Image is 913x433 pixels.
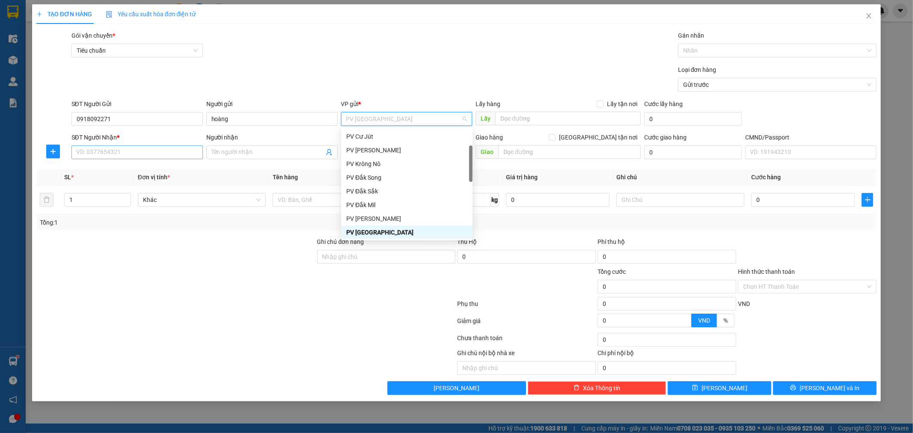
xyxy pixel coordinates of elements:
button: [PERSON_NAME] [387,381,526,395]
span: Lấy hàng [476,101,500,107]
strong: BIÊN NHẬN GỬI HÀNG HOÁ [30,51,99,58]
span: Gửi trước [683,78,871,91]
div: Chi phí nội bộ [598,348,736,361]
button: Close [857,4,881,28]
span: plus [47,148,59,155]
label: Cước giao hàng [644,134,687,141]
div: CMND/Passport [745,133,877,142]
span: user-add [326,149,333,156]
span: Lấy [476,112,495,125]
div: Ghi chú nội bộ nhà xe [457,348,596,361]
input: Dọc đường [495,112,641,125]
button: delete [40,193,54,207]
span: Giao hàng [476,134,503,141]
span: % [723,317,728,324]
div: PV Đắk Song [341,171,473,184]
span: printer [790,385,796,391]
div: PV Gia Nghĩa [341,212,473,225]
div: Tổng: 1 [40,218,352,227]
span: 11:10:33 [DATE] [81,39,121,45]
span: TB09250271 [86,32,121,39]
span: VND [698,317,710,324]
button: printer[PERSON_NAME] và In [773,381,877,395]
div: PV Tân Bình [341,225,473,239]
label: Cước lấy hàng [644,101,683,107]
span: Giá trị hàng [506,174,538,181]
span: kg [491,193,499,207]
span: Đơn vị tính [138,174,170,181]
span: Cước hàng [751,174,781,181]
div: PV [GEOGRAPHIC_DATA] [346,228,467,237]
div: PV Đắk Sắk [346,187,467,196]
span: PV Tân Bình [346,113,467,125]
div: PV Đắk Mil [341,198,473,212]
div: Phụ thu [457,299,597,314]
div: Giảm giá [457,316,597,331]
span: save [692,385,698,391]
span: SL [64,174,71,181]
div: PV Nam Đong [341,143,473,157]
img: icon [106,11,113,18]
span: Yêu cầu xuất hóa đơn điện tử [106,11,196,18]
button: deleteXóa Thông tin [528,381,666,395]
span: [PERSON_NAME] [702,383,747,393]
span: TẠO ĐƠN HÀNG [36,11,92,18]
div: PV Cư Jút [341,130,473,143]
span: plus [862,196,873,203]
input: VD: Bàn, Ghế [273,193,401,207]
label: Loại đơn hàng [678,66,717,73]
input: Nhập ghi chú [457,361,596,375]
div: Phí thu hộ [598,237,736,250]
span: [PERSON_NAME] [434,383,479,393]
strong: CÔNG TY TNHH [GEOGRAPHIC_DATA] 214 QL13 - P.26 - Q.BÌNH THẠNH - TP HCM 1900888606 [22,14,69,46]
span: VND [738,300,750,307]
span: Nơi gửi: [9,59,18,72]
div: PV Cư Jút [346,132,467,141]
input: Ghi chú đơn hàng [317,250,456,264]
span: Xóa Thông tin [583,383,620,393]
label: Ghi chú đơn hàng [317,238,364,245]
span: Giao [476,145,498,159]
span: Lấy tận nơi [604,99,641,109]
label: Hình thức thanh toán [738,268,795,275]
span: close [865,12,872,19]
span: Tổng cước [598,268,626,275]
span: Thu Hộ [457,238,477,245]
button: save[PERSON_NAME] [668,381,771,395]
div: Người gửi [206,99,338,109]
div: PV Đắk Sắk [341,184,473,198]
span: delete [574,385,580,391]
span: Tiêu chuẩn [77,44,198,57]
span: Nơi nhận: [65,59,79,72]
span: [PERSON_NAME] và In [800,383,859,393]
div: PV Đắk Mil [346,200,467,210]
div: Chưa thanh toán [457,333,597,348]
input: Dọc đường [498,145,641,159]
span: PV Đắk Song [86,60,111,65]
th: Ghi chú [613,169,748,186]
span: Gói vận chuyển [71,32,115,39]
input: Cước giao hàng [644,145,742,159]
div: PV Krông Nô [341,157,473,171]
span: [GEOGRAPHIC_DATA] tận nơi [556,133,641,142]
div: PV [PERSON_NAME] [346,214,467,223]
span: Tên hàng [273,174,298,181]
div: VP gửi [341,99,473,109]
span: Khác [143,193,261,206]
div: PV Đắk Song [346,173,467,182]
div: SĐT Người Gửi [71,99,203,109]
div: PV Krông Nô [346,159,467,169]
button: plus [862,193,873,207]
img: logo [9,19,20,41]
button: plus [46,145,60,158]
input: Cước lấy hàng [644,112,742,126]
div: Người nhận [206,133,338,142]
span: plus [36,11,42,17]
input: 0 [506,193,610,207]
div: SĐT Người Nhận [71,133,203,142]
label: Gán nhãn [678,32,704,39]
input: Ghi Chú [616,193,744,207]
div: PV [PERSON_NAME] [346,145,467,155]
